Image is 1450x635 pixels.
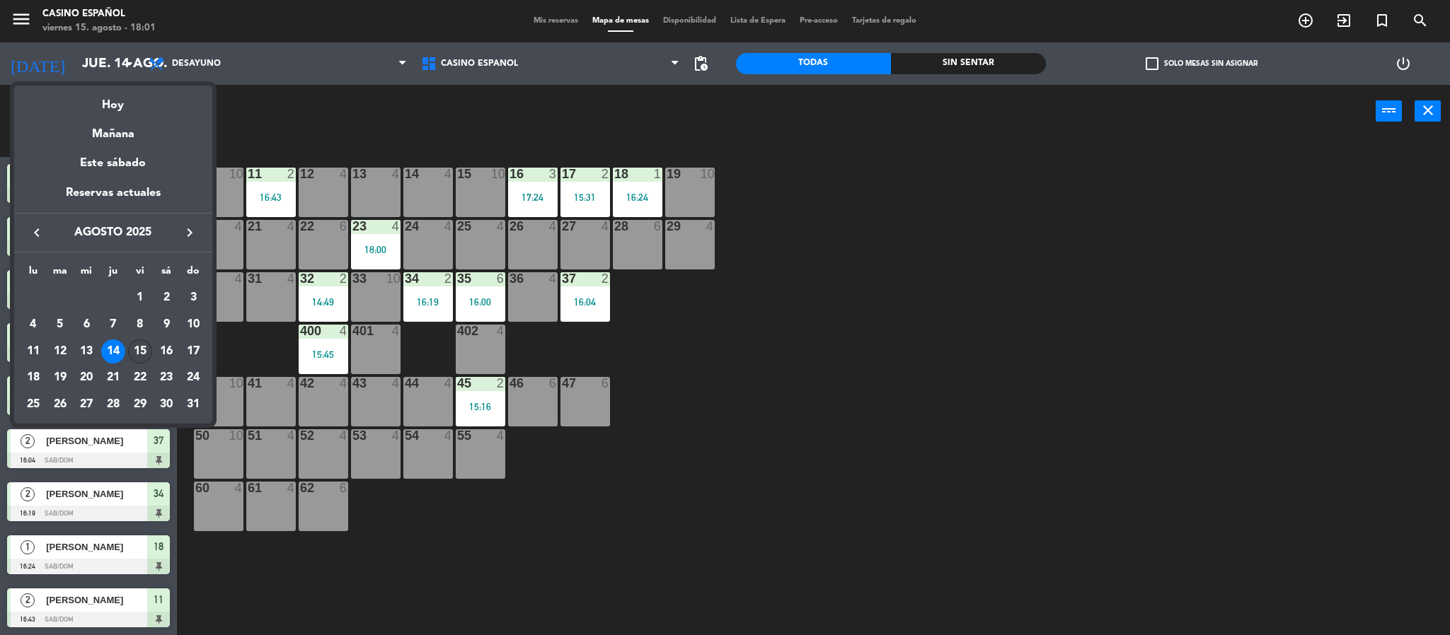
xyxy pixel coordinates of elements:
[74,313,98,337] div: 6
[101,366,125,390] div: 21
[154,286,178,310] div: 2
[100,391,127,418] td: 28 de agosto de 2025
[154,311,180,338] td: 9 de agosto de 2025
[180,311,207,338] td: 10 de agosto de 2025
[48,339,72,363] div: 12
[47,391,74,418] td: 26 de agosto de 2025
[21,392,45,416] div: 25
[21,313,45,337] div: 4
[20,338,47,365] td: 11 de agosto de 2025
[20,391,47,418] td: 25 de agosto de 2025
[73,338,100,365] td: 13 de agosto de 2025
[74,366,98,390] div: 20
[127,263,154,285] th: viernes
[181,313,205,337] div: 10
[21,339,45,363] div: 11
[48,392,72,416] div: 26
[101,392,125,416] div: 28
[74,339,98,363] div: 13
[154,313,178,337] div: 9
[20,311,47,338] td: 4 de agosto de 2025
[154,338,180,365] td: 16 de agosto de 2025
[14,86,212,115] div: Hoy
[180,263,207,285] th: domingo
[181,286,205,310] div: 3
[127,311,154,338] td: 8 de agosto de 2025
[180,365,207,392] td: 24 de agosto de 2025
[180,391,207,418] td: 31 de agosto de 2025
[181,224,198,241] i: keyboard_arrow_right
[154,391,180,418] td: 30 de agosto de 2025
[100,338,127,365] td: 14 de agosto de 2025
[127,365,154,392] td: 22 de agosto de 2025
[101,339,125,363] div: 14
[28,224,45,241] i: keyboard_arrow_left
[24,223,50,242] button: keyboard_arrow_left
[154,366,178,390] div: 23
[127,391,154,418] td: 29 de agosto de 2025
[14,184,212,213] div: Reservas actuales
[48,366,72,390] div: 19
[47,263,74,285] th: martes
[128,392,152,416] div: 29
[128,286,152,310] div: 1
[50,223,177,242] span: agosto 2025
[127,338,154,365] td: 15 de agosto de 2025
[154,392,178,416] div: 30
[73,311,100,338] td: 6 de agosto de 2025
[100,263,127,285] th: jueves
[128,366,152,390] div: 22
[154,365,180,392] td: 23 de agosto de 2025
[181,339,205,363] div: 17
[20,263,47,285] th: lunes
[47,365,74,392] td: 19 de agosto de 2025
[47,338,74,365] td: 12 de agosto de 2025
[100,365,127,392] td: 21 de agosto de 2025
[180,285,207,312] td: 3 de agosto de 2025
[74,392,98,416] div: 27
[154,263,180,285] th: sábado
[181,392,205,416] div: 31
[20,365,47,392] td: 18 de agosto de 2025
[14,144,212,183] div: Este sábado
[181,366,205,390] div: 24
[21,366,45,390] div: 18
[127,285,154,312] td: 1 de agosto de 2025
[48,313,72,337] div: 5
[73,391,100,418] td: 27 de agosto de 2025
[177,223,202,242] button: keyboard_arrow_right
[154,285,180,312] td: 2 de agosto de 2025
[154,339,178,363] div: 16
[128,313,152,337] div: 8
[73,365,100,392] td: 20 de agosto de 2025
[47,311,74,338] td: 5 de agosto de 2025
[73,263,100,285] th: miércoles
[128,339,152,363] div: 15
[180,338,207,365] td: 17 de agosto de 2025
[100,311,127,338] td: 7 de agosto de 2025
[20,285,127,312] td: AGO.
[101,313,125,337] div: 7
[14,115,212,144] div: Mañana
